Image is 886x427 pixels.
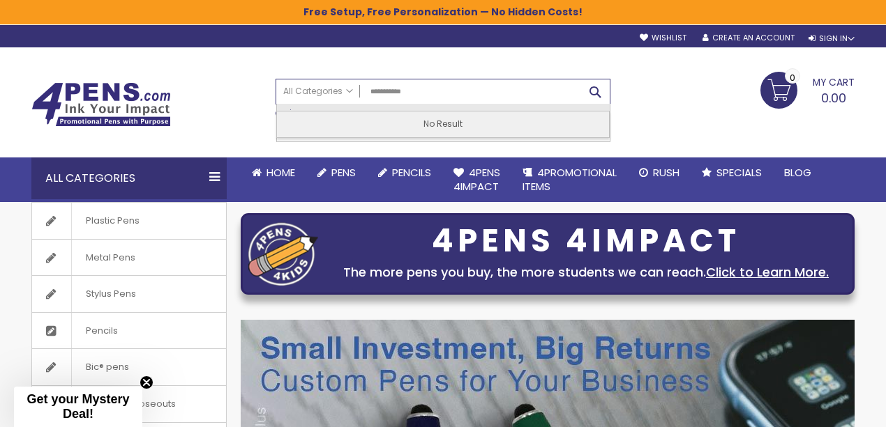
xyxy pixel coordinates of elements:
[392,165,431,180] span: Pencils
[325,226,847,256] div: 4PENS 4IMPACT
[32,349,226,385] a: Bic® pens
[640,33,686,43] a: Wishlist
[706,263,829,281] a: Click to Learn More.
[325,263,847,282] div: The more pens you buy, the more students we can reach.
[703,33,795,43] a: Create an Account
[276,79,360,102] a: All Categories
[140,375,153,389] button: Close teaser
[284,107,296,118] span: pix
[71,313,132,349] span: Pencils
[716,165,762,180] span: Specials
[32,276,226,312] a: Stylus Pens
[283,86,353,97] span: All Categories
[241,157,306,188] a: Home
[453,165,500,194] span: 4Pens 4impact
[691,157,773,188] a: Specials
[32,313,226,349] a: Pencils
[760,72,855,107] a: 0.00 0
[523,165,617,194] span: 4PROMOTIONAL ITEMS
[423,118,463,130] span: No Result
[790,71,795,84] span: 0
[31,82,171,127] img: 4Pens Custom Pens and Promotional Products
[331,165,356,180] span: Pens
[14,387,142,427] div: Get your Mystery Deal!Close teaser
[809,33,855,44] div: Sign In
[248,222,318,286] img: four_pen_logo.png
[71,276,150,312] span: Stylus Pens
[32,203,226,239] a: Plastic Pens
[71,349,143,385] span: Bic® pens
[31,157,227,199] div: All Categories
[284,126,299,138] span: pile
[71,203,153,239] span: Plastic Pens
[628,157,691,188] a: Rush
[306,157,367,188] a: Pens
[653,165,679,180] span: Rush
[367,157,442,188] a: Pencils
[266,165,295,180] span: Home
[771,389,886,427] iframe: Google Customer Reviews
[71,240,149,276] span: Metal Pens
[821,89,846,107] span: 0.00
[773,157,823,188] a: Blog
[442,157,511,203] a: 4Pens4impact
[27,392,129,421] span: Get your Mystery Deal!
[32,240,226,276] a: Metal Pens
[511,157,628,203] a: 4PROMOTIONALITEMS
[784,165,811,180] span: Blog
